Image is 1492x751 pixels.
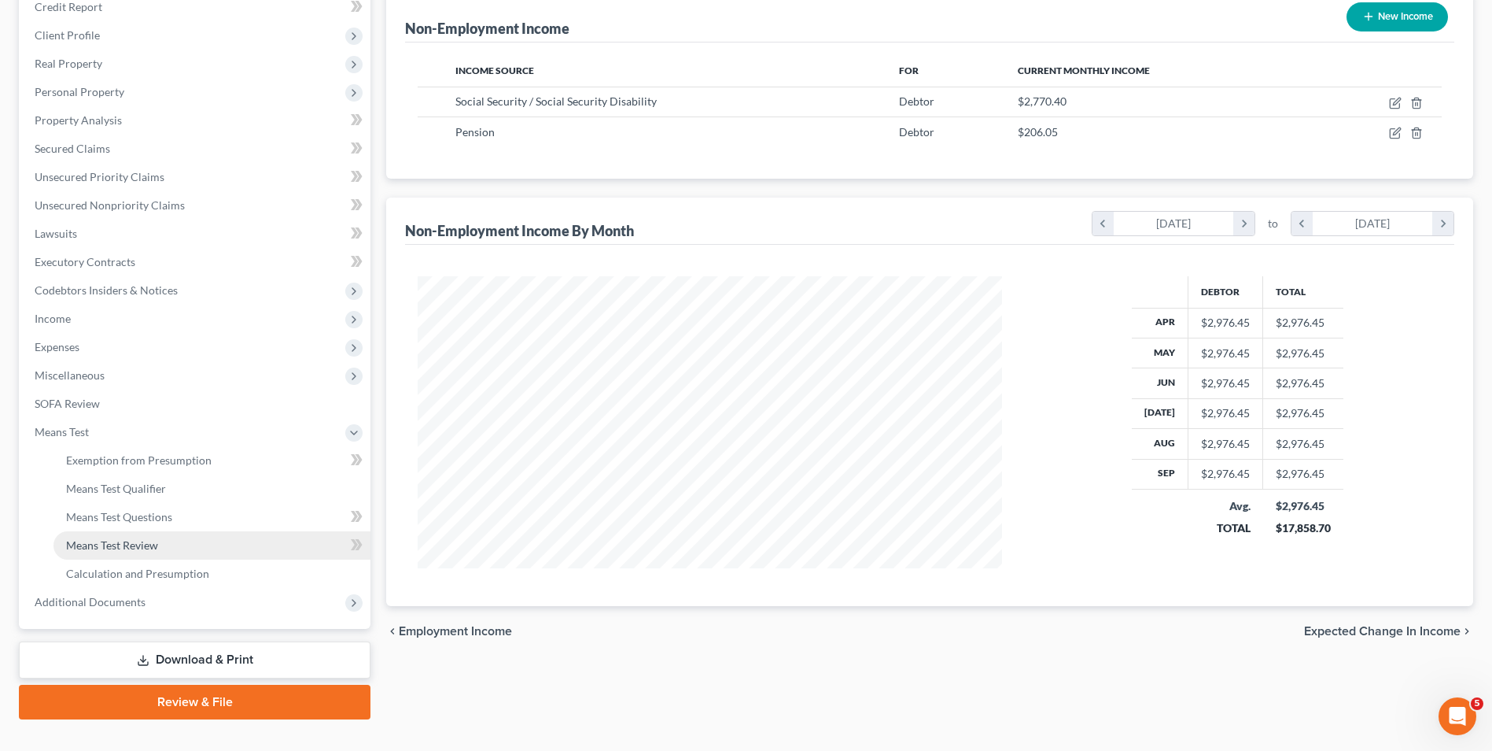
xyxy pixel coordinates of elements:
[1263,459,1343,489] td: $2,976.45
[405,221,634,240] div: Non-Employment Income By Month
[1132,459,1188,489] th: Sep
[1263,429,1343,459] td: $2,976.45
[19,685,370,720] a: Review & File
[53,503,370,531] a: Means Test Questions
[35,113,122,127] span: Property Analysis
[1263,368,1343,398] td: $2,976.45
[1201,466,1250,482] div: $2,976.45
[1263,338,1343,368] td: $2,976.45
[53,560,370,588] a: Calculation and Presumption
[35,340,79,353] span: Expenses
[19,642,370,679] a: Download & Print
[22,220,370,248] a: Lawsuits
[53,475,370,503] a: Means Test Qualifier
[66,482,166,495] span: Means Test Qualifier
[66,538,158,552] span: Means Test Review
[66,510,172,523] span: Means Test Questions
[1276,498,1331,514] div: $2,976.45
[1188,276,1263,308] th: Debtor
[1201,405,1250,421] div: $2,976.45
[1263,276,1343,308] th: Total
[899,94,934,108] span: Debtor
[53,531,370,560] a: Means Test Review
[1132,338,1188,368] th: May
[35,283,178,297] span: Codebtors Insiders & Notices
[899,65,919,76] span: For
[1291,212,1313,235] i: chevron_left
[35,397,100,410] span: SOFA Review
[35,227,77,240] span: Lawsuits
[35,85,124,98] span: Personal Property
[1201,520,1251,536] div: TOTAL
[22,191,370,220] a: Unsecured Nonpriority Claims
[1132,398,1188,428] th: [DATE]
[35,595,146,609] span: Additional Documents
[1132,308,1188,338] th: Apr
[35,425,89,438] span: Means Test
[899,125,934,139] span: Debtor
[35,170,164,183] span: Unsecured Priority Claims
[35,255,135,268] span: Executory Contracts
[386,625,512,638] button: chevron_left Employment Income
[1276,520,1331,536] div: $17,858.70
[1114,212,1234,235] div: [DATE]
[22,163,370,191] a: Unsecured Priority Claims
[1132,368,1188,398] th: Jun
[1201,375,1250,391] div: $2,976.45
[22,106,370,135] a: Property Analysis
[1201,315,1250,331] div: $2,976.45
[66,453,212,467] span: Exemption from Presumption
[35,198,185,212] span: Unsecured Nonpriority Claims
[1461,625,1473,638] i: chevron_right
[1432,212,1453,235] i: chevron_right
[1439,697,1476,735] iframe: Intercom live chat
[1313,212,1433,235] div: [DATE]
[1018,94,1067,108] span: $2,770.40
[1132,429,1188,459] th: Aug
[22,135,370,163] a: Secured Claims
[455,125,495,139] span: Pension
[1471,697,1483,710] span: 5
[1201,498,1251,514] div: Avg.
[1304,625,1473,638] button: Expected Change in Income chevron_right
[35,368,105,382] span: Miscellaneous
[1263,398,1343,428] td: $2,976.45
[1233,212,1254,235] i: chevron_right
[53,446,370,475] a: Exemption from Presumption
[22,390,370,418] a: SOFA Review
[1201,346,1250,361] div: $2,976.45
[35,142,110,155] span: Secured Claims
[66,567,209,580] span: Calculation and Presumption
[1346,2,1448,31] button: New Income
[35,28,100,42] span: Client Profile
[1268,216,1278,231] span: to
[1304,625,1461,638] span: Expected Change in Income
[22,248,370,276] a: Executory Contracts
[1263,308,1343,338] td: $2,976.45
[1201,436,1250,452] div: $2,976.45
[1018,125,1058,139] span: $206.05
[1018,65,1150,76] span: Current Monthly Income
[35,57,102,70] span: Real Property
[405,19,569,38] div: Non-Employment Income
[455,94,657,108] span: Social Security / Social Security Disability
[399,625,512,638] span: Employment Income
[35,312,71,325] span: Income
[455,65,534,76] span: Income Source
[386,625,399,638] i: chevron_left
[1092,212,1114,235] i: chevron_left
